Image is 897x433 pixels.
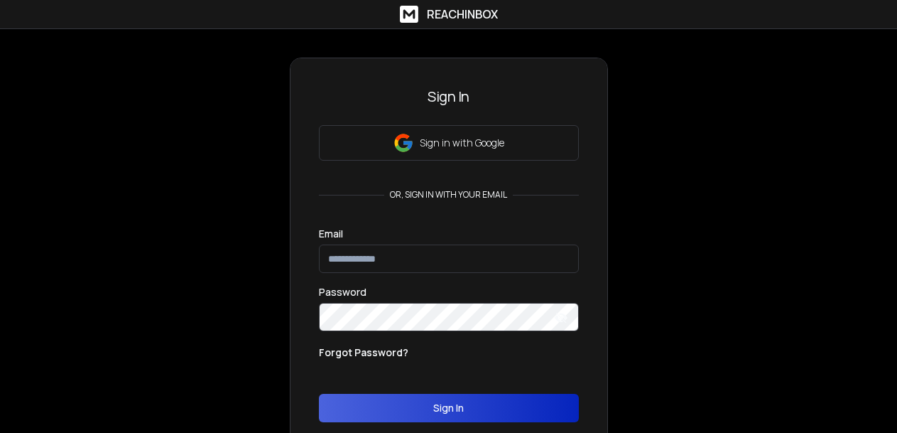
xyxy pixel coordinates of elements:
button: Sign in with Google [319,125,579,161]
h1: ReachInbox [427,6,498,23]
p: Forgot Password? [319,346,408,360]
label: Email [319,229,343,239]
label: Password [319,287,366,297]
p: or, sign in with your email [384,189,513,201]
p: Sign in with Google [420,136,504,150]
h3: Sign In [319,87,579,107]
a: ReachInbox [400,6,498,23]
button: Sign In [319,394,579,422]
